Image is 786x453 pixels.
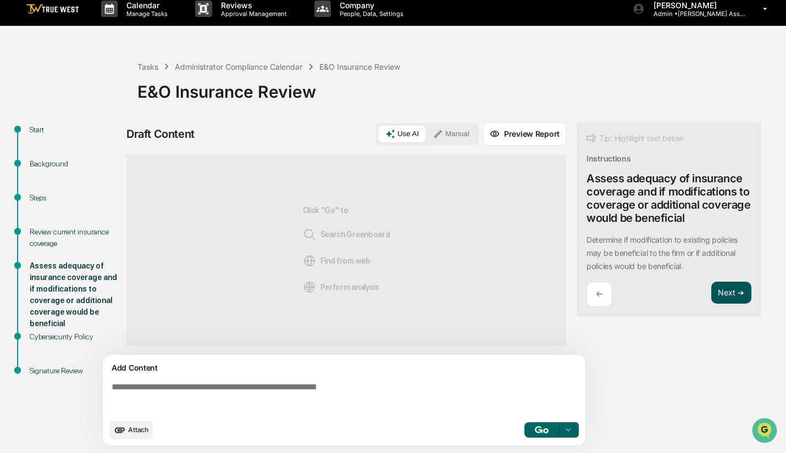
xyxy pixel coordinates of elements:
div: Click "Go" to [303,172,390,328]
div: Signature Review [30,365,120,377]
div: 🖐️ [11,139,20,148]
div: Add Content [109,361,579,374]
button: upload document [109,421,153,439]
button: Next ➔ [711,282,751,304]
div: E&O Insurance Review [137,73,781,102]
span: Preclearance [22,138,71,149]
p: ← [596,289,603,299]
span: Perform analysis [303,281,379,294]
p: Manage Tasks [118,10,173,18]
img: Analysis [303,281,316,294]
p: People, Data, Settings [331,10,409,18]
div: Start [30,124,120,136]
span: Search Greenboard [303,228,390,241]
button: Go [524,422,560,438]
div: We're available if you need us! [37,95,139,104]
button: Start new chat [187,87,200,100]
p: Reviews [212,1,292,10]
img: Web [303,254,316,267]
button: Manual [427,126,476,142]
p: Approval Management [212,10,292,18]
p: Determine if modification to existing policies may be beneficial to the firm or if additional pol... [586,235,738,271]
iframe: Open customer support [751,417,781,446]
div: E&O Insurance Review [319,62,400,71]
span: Data Lookup [22,159,69,170]
div: Tip: Highlight text below [586,132,683,145]
div: Assess adequacy of insurance coverage and if modifications to coverage or additional coverage wou... [586,172,751,225]
span: Pylon [109,186,133,194]
p: [PERSON_NAME] [645,1,747,10]
img: logo [26,4,79,14]
a: Powered byPylon [78,186,133,194]
div: Steps [30,192,120,204]
span: Attach [128,426,148,434]
div: 🗄️ [80,139,88,148]
div: Draft Content [126,127,195,141]
div: Review current insurance coverage [30,226,120,249]
a: 🖐️Preclearance [7,134,75,154]
img: Search [303,228,316,241]
a: 🗄️Attestations [75,134,141,154]
p: Company [331,1,409,10]
div: Cybersecurity Policy [30,331,120,343]
div: Administrator Compliance Calendar [175,62,302,71]
img: Go [535,426,548,433]
p: How can we help? [11,23,200,41]
p: Admin • [PERSON_NAME] Asset Management [645,10,747,18]
div: Background [30,158,120,170]
div: Instructions [586,154,631,163]
button: Preview Report [483,122,566,146]
img: 1746055101610-c473b297-6a78-478c-a979-82029cc54cd1 [11,84,31,104]
div: 🔎 [11,160,20,169]
div: Assess adequacy of insurance coverage and if modifications to coverage or additional coverage wou... [30,260,120,329]
button: Use AI [379,126,425,142]
div: Tasks [137,62,158,71]
span: Attestations [91,138,136,149]
div: Start new chat [37,84,180,95]
p: Calendar [118,1,173,10]
span: Find from web [303,254,370,267]
a: 🔎Data Lookup [7,155,74,175]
